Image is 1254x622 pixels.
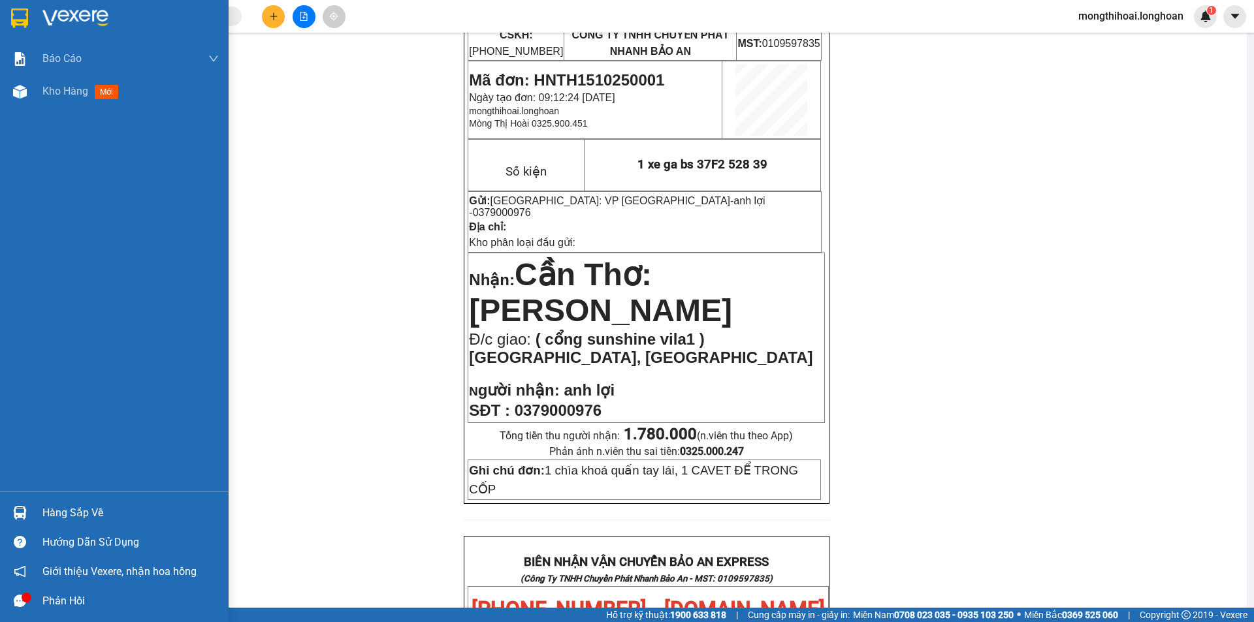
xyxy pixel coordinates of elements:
[478,381,560,399] span: gười nhận:
[329,12,338,21] span: aim
[469,221,506,232] strong: Địa chỉ:
[624,425,697,443] strong: 1.780.000
[1207,6,1216,15] sup: 1
[293,5,315,28] button: file-add
[670,610,726,620] strong: 1900 633 818
[469,463,545,477] strong: Ghi chú đơn:
[737,38,820,49] span: 0109597835
[469,330,535,348] span: Đ/c giao:
[606,608,726,622] span: Hỗ trợ kỹ thuật:
[1229,10,1241,22] span: caret-down
[95,85,118,99] span: mới
[14,536,26,548] span: question-circle
[472,597,825,621] span: [PHONE_NUMBER] - [DOMAIN_NAME]
[469,237,575,248] span: Kho phân loại đầu gửi:
[469,330,812,366] span: ( cổng sunshine vila1 ) [GEOGRAPHIC_DATA], [GEOGRAPHIC_DATA]
[42,503,219,523] div: Hàng sắp về
[42,533,219,552] div: Hướng dẫn sử dụng
[473,207,531,218] span: 0379000976
[469,257,732,328] span: Cần Thơ: [PERSON_NAME]
[14,595,26,607] span: message
[1223,5,1246,28] button: caret-down
[25,53,220,74] strong: (Công Ty TNHH Chuyển Phát Nhanh Bảo An - MST: 0109597835)
[1017,612,1021,617] span: ⚪️
[515,401,602,419] span: 0379000976
[490,195,730,206] span: [GEOGRAPHIC_DATA]: VP [GEOGRAPHIC_DATA]
[269,12,278,21] span: plus
[469,106,559,116] span: mongthihoai.longhoan
[469,195,765,218] span: -
[469,195,490,206] strong: Gửi:
[853,608,1014,622] span: Miền Nam
[1062,610,1118,620] strong: 0369 525 060
[524,555,769,569] strong: BIÊN NHẬN VẬN CHUYỂN BẢO AN EXPRESS
[564,381,615,399] span: anh lợi
[30,78,217,127] span: [PHONE_NUMBER] - [DOMAIN_NAME]
[469,401,510,419] strong: SĐT :
[1128,608,1130,622] span: |
[1182,610,1191,619] span: copyright
[500,429,793,442] span: Tổng tiền thu người nhận:
[262,5,285,28] button: plus
[469,271,515,288] span: Nhận:
[624,429,793,442] span: (n.viên thu theo App)
[14,565,26,578] span: notification
[13,85,27,99] img: warehouse-icon
[42,563,197,580] span: Giới thiệu Vexere, nhận hoa hồng
[13,506,27,520] img: warehouse-icon
[1024,608,1118,622] span: Miền Bắc
[469,92,615,103] span: Ngày tạo đơn: 09:12:24 [DATE]
[549,445,744,458] span: Phản ánh n.viên thu sai tiền:
[469,195,765,218] span: anh lợi -
[680,445,744,458] strong: 0325.000.247
[13,52,27,66] img: solution-icon
[299,12,308,21] span: file-add
[1200,10,1212,22] img: icon-new-feature
[506,164,547,179] span: Số kiện
[42,591,219,611] div: Phản hồi
[323,5,346,28] button: aim
[469,463,798,496] span: 1 chìa khoá quấn tay lái, 1 CAVET ĐỂ TRONG CỐP
[469,384,559,398] strong: N
[737,38,762,49] strong: MST:
[1209,6,1214,15] span: 1
[42,85,88,97] span: Kho hàng
[469,71,664,89] span: Mã đơn: HNTH1510250001
[736,608,738,622] span: |
[637,157,767,172] span: 1 xe ga bs 37F2 528 39
[469,118,587,129] span: Mòng Thị Hoài 0325.900.451
[1068,8,1194,24] span: mongthihoai.longhoan
[28,19,217,49] strong: BIÊN NHẬN VẬN CHUYỂN BẢO AN EXPRESS
[500,29,533,40] strong: CSKH:
[208,54,219,64] span: down
[521,574,773,583] strong: (Công Ty TNHH Chuyển Phát Nhanh Bảo An - MST: 0109597835)
[11,8,28,28] img: logo-vxr
[748,608,850,622] span: Cung cấp máy in - giấy in:
[894,610,1014,620] strong: 0708 023 035 - 0935 103 250
[42,50,82,67] span: Báo cáo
